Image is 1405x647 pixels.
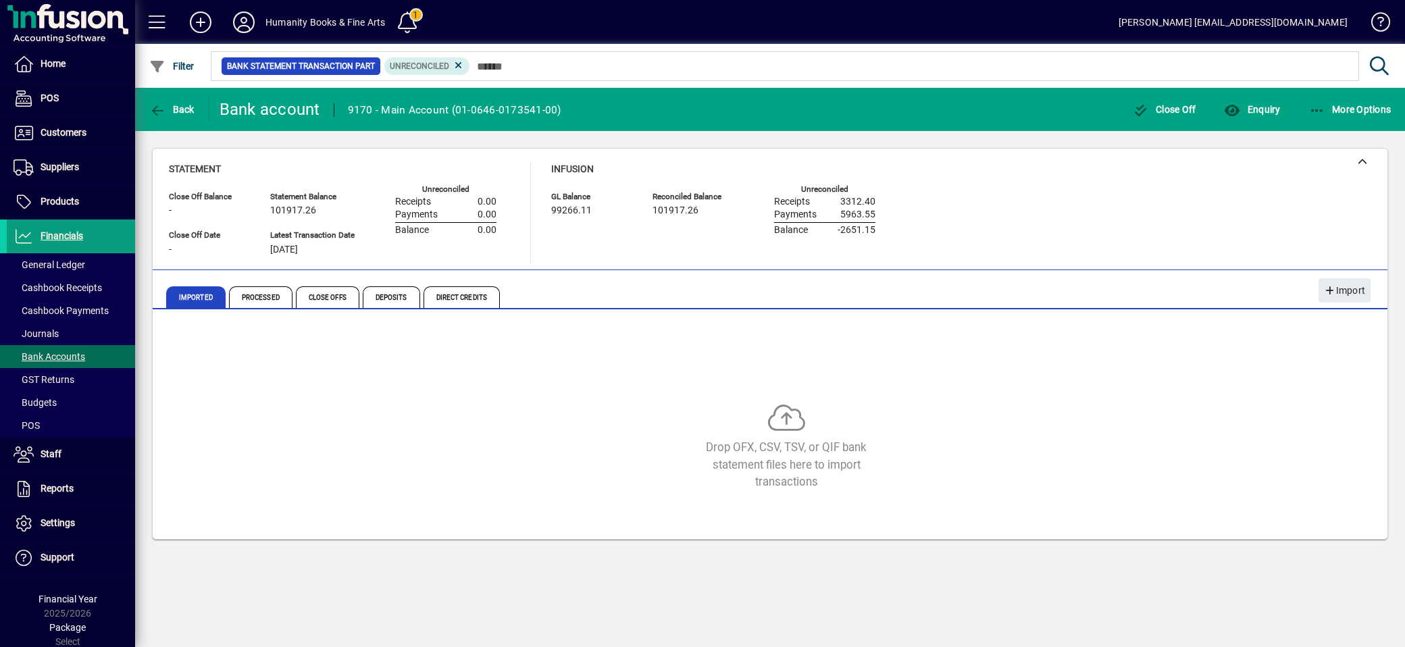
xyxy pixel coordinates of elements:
[14,259,85,270] span: General Ledger
[395,209,438,220] span: Payments
[41,483,74,494] span: Reports
[220,99,320,120] div: Bank account
[14,282,102,293] span: Cashbook Receipts
[384,57,470,75] mat-chip: Reconciliation Status: Unreconciled
[7,185,135,219] a: Products
[169,205,172,216] span: -
[41,517,75,528] span: Settings
[422,185,469,194] label: Unreconciled
[14,305,109,316] span: Cashbook Payments
[838,225,875,236] span: -2651.15
[14,397,57,408] span: Budgets
[653,192,734,201] span: Reconciled Balance
[41,161,79,172] span: Suppliers
[135,97,209,122] app-page-header-button: Back
[7,472,135,506] a: Reports
[146,97,198,122] button: Back
[1361,3,1388,47] a: Knowledge Base
[265,11,386,33] div: Humanity Books & Fine Arts
[685,439,888,490] div: Drop OFX, CSV, TSV, or QIF bank statement files here to import transactions
[7,151,135,184] a: Suppliers
[348,99,561,121] div: 9170 - Main Account (01-0646-0173541-00)
[270,192,355,201] span: Statement Balance
[840,197,875,207] span: 3312.40
[7,82,135,115] a: POS
[41,230,83,241] span: Financials
[801,185,848,194] label: Unreconciled
[1129,97,1200,122] button: Close Off
[1224,104,1280,115] span: Enquiry
[1306,97,1395,122] button: More Options
[390,61,449,71] span: Unreconciled
[41,448,61,459] span: Staff
[551,192,632,201] span: GL Balance
[774,197,810,207] span: Receipts
[14,351,85,362] span: Bank Accounts
[14,420,40,431] span: POS
[774,209,817,220] span: Payments
[774,225,808,236] span: Balance
[478,209,496,220] span: 0.00
[169,231,250,240] span: Close Off Date
[296,286,359,308] span: Close Offs
[41,58,66,69] span: Home
[395,225,429,236] span: Balance
[41,196,79,207] span: Products
[1324,280,1365,302] span: Import
[1119,11,1348,33] div: [PERSON_NAME] [EMAIL_ADDRESS][DOMAIN_NAME]
[39,594,97,604] span: Financial Year
[7,541,135,575] a: Support
[363,286,420,308] span: Deposits
[7,253,135,276] a: General Ledger
[169,244,172,255] span: -
[840,209,875,220] span: 5963.55
[1319,278,1371,303] button: Import
[551,205,592,216] span: 99266.11
[270,205,316,216] span: 101917.26
[7,414,135,437] a: POS
[179,10,222,34] button: Add
[7,276,135,299] a: Cashbook Receipts
[14,328,59,339] span: Journals
[41,93,59,103] span: POS
[41,127,86,138] span: Customers
[478,225,496,236] span: 0.00
[229,286,292,308] span: Processed
[1309,104,1391,115] span: More Options
[222,10,265,34] button: Profile
[14,374,74,385] span: GST Returns
[1221,97,1283,122] button: Enquiry
[227,59,375,73] span: Bank Statement Transaction Part
[7,322,135,345] a: Journals
[149,61,195,72] span: Filter
[166,286,226,308] span: Imported
[169,192,250,201] span: Close Off Balance
[653,205,698,216] span: 101917.26
[424,286,500,308] span: Direct Credits
[49,622,86,633] span: Package
[7,345,135,368] a: Bank Accounts
[270,231,355,240] span: Latest Transaction Date
[146,54,198,78] button: Filter
[7,391,135,414] a: Budgets
[478,197,496,207] span: 0.00
[1133,104,1196,115] span: Close Off
[7,116,135,150] a: Customers
[41,552,74,563] span: Support
[7,299,135,322] a: Cashbook Payments
[7,47,135,81] a: Home
[7,438,135,471] a: Staff
[7,507,135,540] a: Settings
[270,244,298,255] span: [DATE]
[395,197,431,207] span: Receipts
[149,104,195,115] span: Back
[7,368,135,391] a: GST Returns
